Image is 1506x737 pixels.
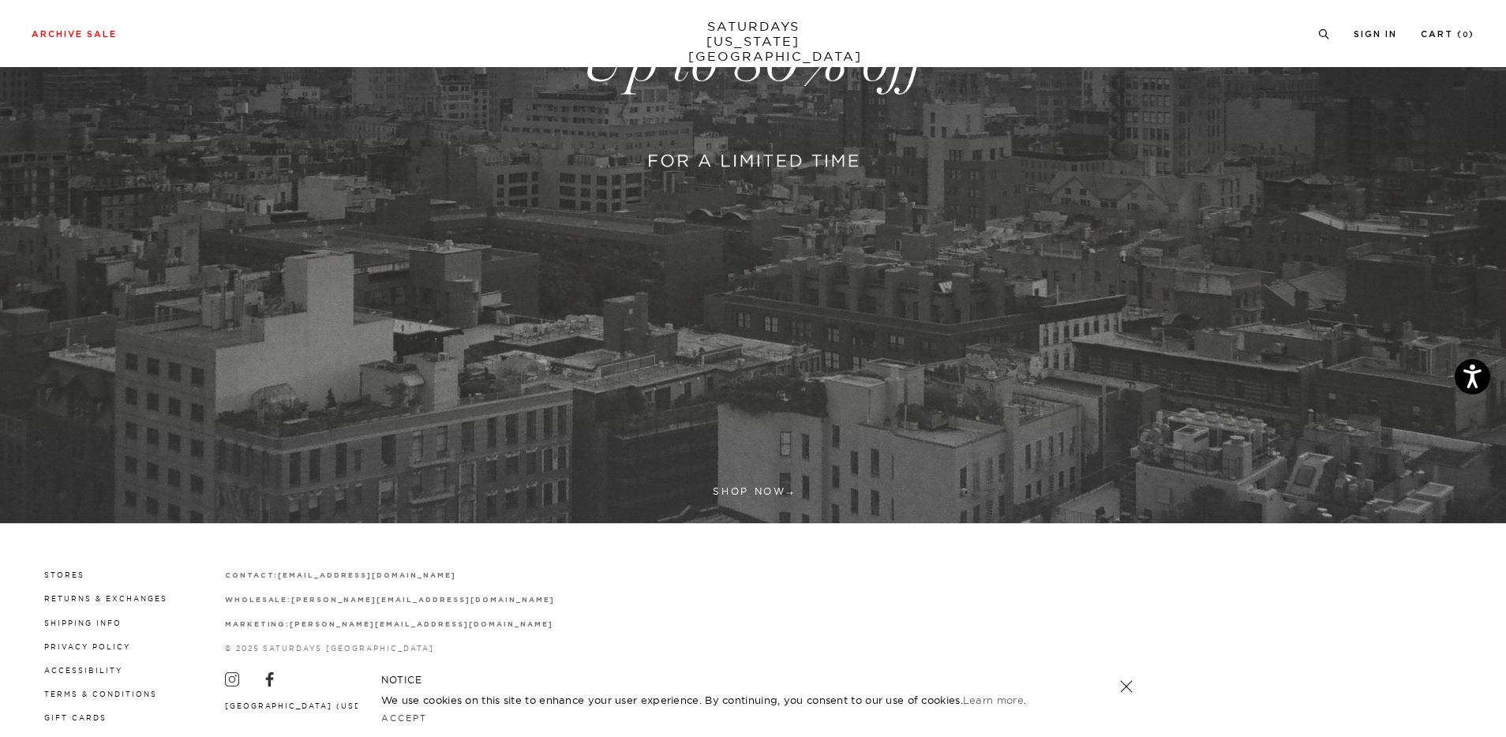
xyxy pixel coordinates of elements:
[963,694,1024,706] a: Learn more
[44,571,84,579] a: Stores
[44,619,122,627] a: Shipping Info
[688,19,819,64] a: SATURDAYS[US_STATE][GEOGRAPHIC_DATA]
[278,571,455,579] a: [EMAIL_ADDRESS][DOMAIN_NAME]
[290,619,553,628] a: [PERSON_NAME][EMAIL_ADDRESS][DOMAIN_NAME]
[44,594,167,603] a: Returns & Exchanges
[44,713,107,722] a: Gift Cards
[44,666,122,675] a: Accessibility
[291,597,554,604] strong: [PERSON_NAME][EMAIL_ADDRESS][DOMAIN_NAME]
[225,642,555,654] p: © 2025 Saturdays [GEOGRAPHIC_DATA]
[225,621,290,628] strong: marketing:
[225,700,387,712] button: [GEOGRAPHIC_DATA] (USD $)
[225,572,279,579] strong: contact:
[44,642,130,651] a: Privacy Policy
[1354,30,1397,39] a: Sign In
[278,572,455,579] strong: [EMAIL_ADDRESS][DOMAIN_NAME]
[381,692,1069,708] p: We use cookies on this site to enhance your user experience. By continuing, you consent to our us...
[32,30,117,39] a: Archive Sale
[225,597,292,604] strong: wholesale:
[381,713,427,724] a: Accept
[1421,30,1474,39] a: Cart (0)
[290,621,553,628] strong: [PERSON_NAME][EMAIL_ADDRESS][DOMAIN_NAME]
[44,690,157,698] a: Terms & Conditions
[291,595,554,604] a: [PERSON_NAME][EMAIL_ADDRESS][DOMAIN_NAME]
[1463,32,1469,39] small: 0
[381,673,1125,687] h5: NOTICE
